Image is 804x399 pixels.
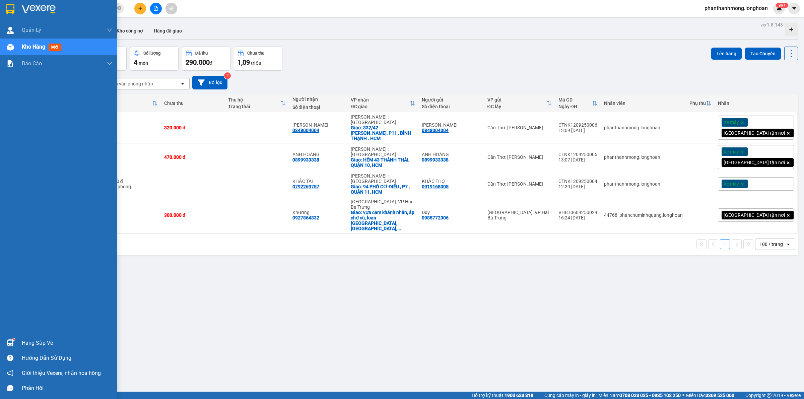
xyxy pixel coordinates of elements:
div: phanthanhmong.longhoan [604,181,683,187]
div: ANH HOÀNG [422,152,480,157]
span: Xe máy [724,149,739,155]
span: triệu [251,60,261,66]
div: Số điện thoại [422,104,480,109]
div: ĐC lấy [487,104,546,109]
img: warehouse-icon [7,27,14,34]
div: Chưa thu [247,51,264,56]
button: Tạo Chuyến [745,48,781,60]
div: KHẮC THỌ [422,179,480,184]
span: phanthanhmong.longhoan [699,4,773,12]
strong: 1900 633 818 [505,393,533,398]
div: Khương [292,210,344,215]
div: Số điện thoại [292,105,344,110]
span: | [538,392,539,399]
span: close-circle [117,6,121,10]
img: warehouse-icon [7,44,14,51]
span: Báo cáo [22,59,42,68]
button: aim [165,3,177,14]
div: 470.000 đ [164,154,221,160]
span: Quản Lý [22,26,41,34]
div: 12:39 [DATE] [558,184,597,189]
span: [GEOGRAPHIC_DATA] tận nơi [724,212,785,218]
sup: 317 [776,3,788,8]
button: Hàng đã giao [148,23,187,39]
span: [GEOGRAPHIC_DATA] tận nơi [724,130,785,136]
div: 0848004004 [422,128,449,133]
div: Nhân viên [604,101,683,106]
div: 0927864332 [292,215,319,220]
span: down [107,27,112,33]
div: Tại văn phòng [102,184,157,189]
span: Kho hàng [22,44,45,50]
span: Xe máy [724,119,739,125]
th: Toggle SortBy [555,94,601,112]
div: Đã thu [102,97,152,103]
div: Phản hồi [22,383,112,393]
div: VP gửi [487,97,546,103]
span: 4 [134,58,137,66]
div: Chọn văn phòng nhận [107,80,153,87]
svg: open [180,81,185,86]
span: Hỗ trợ kỹ thuật: [472,392,533,399]
div: 0985772306 [422,215,449,220]
button: plus [134,3,146,14]
img: warehouse-icon [7,339,14,346]
div: 44768_phanchuminhquang.longhoan [604,212,683,218]
span: ... [397,226,401,231]
span: Cung cấp máy in - giấy in: [544,392,597,399]
button: Bộ lọc [192,76,227,89]
img: logo-vxr [6,4,14,14]
div: Cần Thơ: [PERSON_NAME] [487,125,552,130]
div: phanthanhmong.longhoan [604,154,683,160]
svg: open [786,242,791,247]
span: caret-down [791,5,797,11]
div: ANH KHANG [292,122,344,128]
span: 1,09 [238,58,250,66]
div: Giao: vựa cam khánh nhân, ấp chợ cũ, loan mỹ, tam bình, vĩnh long [351,210,415,231]
span: plus [138,6,143,11]
sup: 1 [13,338,15,340]
div: Cần Thơ: [PERSON_NAME] [487,154,552,160]
div: HTTT [102,104,152,109]
button: 1 [720,239,730,249]
button: Đã thu290.000đ [182,47,230,71]
div: 300.000 đ [164,212,221,218]
div: CTNK1209250005 [558,152,597,157]
div: [PERSON_NAME] : [GEOGRAPHIC_DATA] [351,114,415,125]
div: ver 1.8.143 [760,21,783,28]
img: icon-new-feature [776,5,782,11]
div: [GEOGRAPHIC_DATA]: VP Hai Bà Trưng [487,210,552,220]
th: Toggle SortBy [347,94,419,112]
span: 290.000 [186,58,210,66]
th: Toggle SortBy [98,94,161,112]
div: 13:09 [DATE] [558,128,597,133]
div: Ngày ĐH [558,104,592,109]
span: đ [210,60,212,66]
div: 100 / trang [759,241,783,248]
div: 320.000 đ [164,125,221,130]
div: Hàng sắp về [22,338,112,348]
div: Người nhận [292,96,344,102]
div: Phụ thu [689,101,706,106]
span: | [739,392,740,399]
th: Toggle SortBy [225,94,289,112]
th: Toggle SortBy [686,94,715,112]
div: [PERSON_NAME] : [GEOGRAPHIC_DATA] [351,146,415,157]
div: Người gửi [422,97,480,103]
div: CTNK1209250006 [558,122,597,128]
div: phanthanhmong.longhoan [604,125,683,130]
div: Tạo kho hàng mới [785,23,798,36]
span: Giới thiệu Vexere, nhận hoa hồng [22,369,101,377]
div: Số lượng [143,51,160,56]
div: Trạng thái [228,104,280,109]
span: question-circle [7,355,13,361]
div: Giao: 332/42 PHAN VĂN TRỊ, P11 , BÌNH THẠNH . HCM [351,125,415,141]
div: Đã thu [195,51,208,56]
span: ⚪️ [682,394,684,397]
span: Miền Nam [598,392,681,399]
div: Cần Thơ: [PERSON_NAME] [487,181,552,187]
button: Số lượng4món [130,47,179,71]
span: message [7,385,13,391]
span: close-circle [117,5,121,12]
div: 0792269757 [292,184,319,189]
